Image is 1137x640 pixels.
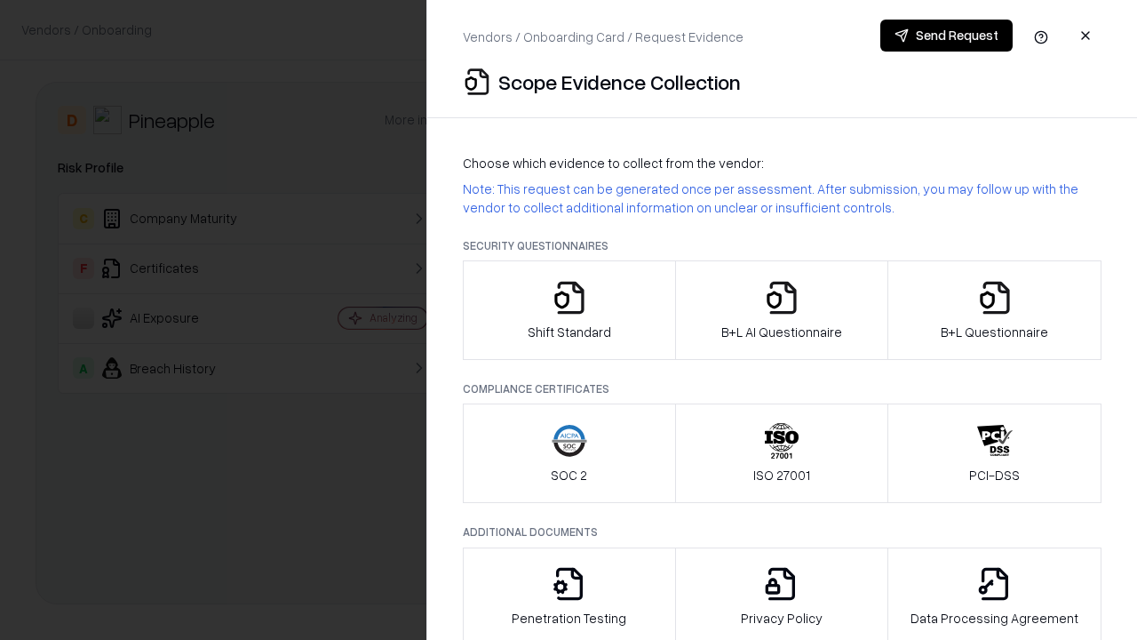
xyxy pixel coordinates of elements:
p: Penetration Testing [512,609,626,628]
button: B+L Questionnaire [887,260,1101,360]
p: SOC 2 [551,466,587,484]
p: PCI-DSS [969,466,1020,484]
p: Note: This request can be generated once per assessment. After submission, you may follow up with... [463,180,1101,217]
p: ISO 27001 [753,466,810,484]
button: B+L AI Questionnaire [675,260,889,360]
p: Choose which evidence to collect from the vendor: [463,154,1101,172]
p: B+L Questionnaire [941,323,1048,341]
p: Scope Evidence Collection [498,68,741,96]
p: B+L AI Questionnaire [721,323,842,341]
p: Privacy Policy [741,609,823,628]
button: ISO 27001 [675,404,889,503]
p: Vendors / Onboarding Card / Request Evidence [463,28,743,46]
p: Additional Documents [463,524,1101,540]
p: Security Questionnaires [463,238,1101,253]
button: Shift Standard [463,260,676,360]
p: Compliance Certificates [463,381,1101,396]
button: Send Request [880,20,1013,52]
p: Data Processing Agreement [910,609,1078,628]
button: PCI-DSS [887,404,1101,503]
button: SOC 2 [463,404,676,503]
p: Shift Standard [528,323,611,341]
